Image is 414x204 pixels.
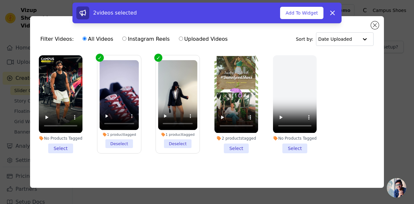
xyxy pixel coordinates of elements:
div: Sort by: [296,32,374,46]
div: Filter Videos: [40,32,231,47]
div: 1 product tagged [100,133,139,137]
div: 2 products tagged [214,136,258,141]
label: All Videos [82,35,114,43]
button: Add To Widget [280,7,323,19]
div: No Products Tagged [273,136,317,141]
div: 1 product tagged [158,133,198,137]
label: Uploaded Videos [179,35,228,43]
div: No Products Tagged [39,136,82,141]
span: 2 videos selected [93,10,137,16]
label: Instagram Reels [122,35,170,43]
a: Open chat [387,178,406,198]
